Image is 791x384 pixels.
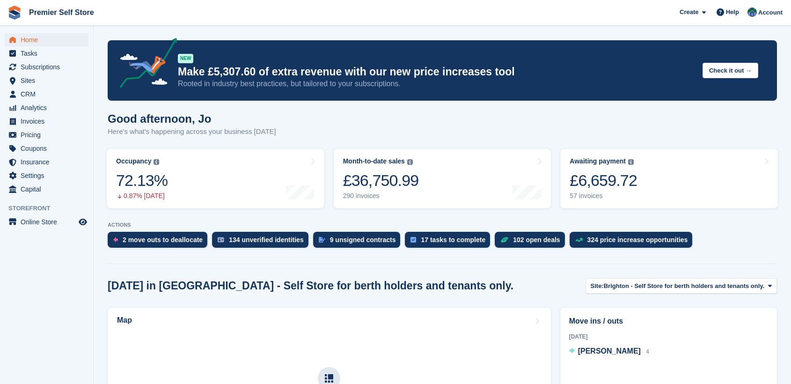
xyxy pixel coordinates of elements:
[569,316,768,327] h2: Move ins / outs
[334,149,551,208] a: Month-to-date sales £36,750.99 290 invoices
[5,155,88,169] a: menu
[747,7,757,17] img: Jo Granger
[325,374,333,383] img: map-icn-33ee37083ee616e46c38cad1a60f524a97daa1e2b2c8c0bc3eb3415660979fc1.svg
[587,236,688,244] div: 324 price increase opportunities
[154,159,159,165] img: icon-info-grey-7440780725fd019a000dd9b08b2336e03edf1995a4989e88bcd33f0948082b44.svg
[405,232,495,252] a: 17 tasks to complete
[8,204,93,213] span: Storefront
[5,47,88,60] a: menu
[703,63,758,78] button: Check it out →
[726,7,739,17] span: Help
[5,88,88,101] a: menu
[212,232,313,252] a: 134 unverified identities
[108,232,212,252] a: 2 move outs to deallocate
[646,348,649,355] span: 4
[21,115,77,128] span: Invoices
[604,281,765,291] span: Brighton - Self Store for berth holders and tenants only.
[5,142,88,155] a: menu
[5,74,88,87] a: menu
[495,232,569,252] a: 102 open deals
[107,149,324,208] a: Occupancy 72.13% 0.87% [DATE]
[570,192,637,200] div: 57 invoices
[218,237,224,243] img: verify_identity-adf6edd0f0f0b5bbfe63781bf79b02c33cf7c696d77639b501bdc392416b5a36.svg
[21,47,77,60] span: Tasks
[21,101,77,114] span: Analytics
[680,7,698,17] span: Create
[117,316,132,325] h2: Map
[570,157,626,165] div: Awaiting payment
[7,6,22,20] img: stora-icon-8386f47178a22dfd0bd8f6a31ec36ba5ce8667c1dd55bd0f319d3a0aa187defe.svg
[569,346,649,358] a: [PERSON_NAME] 4
[5,183,88,196] a: menu
[758,8,783,17] span: Account
[313,232,405,252] a: 9 unsigned contracts
[108,222,777,228] p: ACTIONS
[113,237,118,243] img: move_outs_to_deallocate_icon-f764333ba52eb49d3ac5e1228854f67142a1ed5810a6f6cc68b1a99e826820c5.svg
[628,159,634,165] img: icon-info-grey-7440780725fd019a000dd9b08b2336e03edf1995a4989e88bcd33f0948082b44.svg
[21,155,77,169] span: Insurance
[500,236,508,243] img: deal-1b604bf984904fb50ccaf53a9ad4b4a5d6e5aea283cecdc64d6e3604feb123c2.svg
[575,238,583,242] img: price_increase_opportunities-93ffe204e8149a01c8c9dc8f82e8f89637d9d84a8eef4429ea346261dce0b2c0.svg
[108,112,276,125] h1: Good afternoon, Jo
[5,33,88,46] a: menu
[330,236,396,244] div: 9 unsigned contracts
[5,115,88,128] a: menu
[5,169,88,182] a: menu
[178,54,193,63] div: NEW
[407,159,413,165] img: icon-info-grey-7440780725fd019a000dd9b08b2336e03edf1995a4989e88bcd33f0948082b44.svg
[421,236,485,244] div: 17 tasks to complete
[578,347,641,355] span: [PERSON_NAME]
[5,215,88,229] a: menu
[21,60,77,74] span: Subscriptions
[570,171,637,190] div: £6,659.72
[319,237,325,243] img: contract_signature_icon-13c848040528278c33f63329250d36e43548de30e8caae1d1a13099fd9432cc5.svg
[586,278,777,294] button: Site: Brighton - Self Store for berth holders and tenants only.
[116,157,151,165] div: Occupancy
[25,5,98,20] a: Premier Self Store
[5,128,88,141] a: menu
[21,74,77,87] span: Sites
[21,33,77,46] span: Home
[123,236,203,244] div: 2 move outs to deallocate
[5,101,88,114] a: menu
[410,237,416,243] img: task-75834270c22a3079a89374b754ae025e5fb1db73e45f91037f5363f120a921f8.svg
[513,236,560,244] div: 102 open deals
[21,128,77,141] span: Pricing
[560,149,778,208] a: Awaiting payment £6,659.72 57 invoices
[108,126,276,137] p: Here's what's happening across your business [DATE]
[178,65,695,79] p: Make £5,307.60 of extra revenue with our new price increases tool
[178,79,695,89] p: Rooted in industry best practices, but tailored to your subscriptions.
[21,142,77,155] span: Coupons
[116,171,168,190] div: 72.13%
[5,60,88,74] a: menu
[343,157,405,165] div: Month-to-date sales
[112,38,177,91] img: price-adjustments-announcement-icon-8257ccfd72463d97f412b2fc003d46551f7dbcb40ab6d574587a9cd5c0d94...
[343,171,419,190] div: £36,750.99
[569,332,768,341] div: [DATE]
[21,215,77,229] span: Online Store
[570,232,697,252] a: 324 price increase opportunities
[21,169,77,182] span: Settings
[21,183,77,196] span: Capital
[108,280,513,292] h2: [DATE] in [GEOGRAPHIC_DATA] - Self Store for berth holders and tenants only.
[343,192,419,200] div: 290 invoices
[116,192,168,200] div: 0.87% [DATE]
[591,281,604,291] span: Site:
[77,216,88,228] a: Preview store
[21,88,77,101] span: CRM
[229,236,304,244] div: 134 unverified identities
